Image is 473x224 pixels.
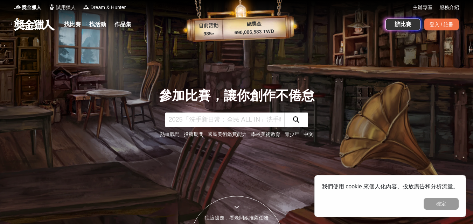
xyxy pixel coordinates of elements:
a: 中文 [304,131,313,137]
a: 找比賽 [61,20,84,29]
a: Logo試用獵人 [48,4,76,11]
img: Logo [48,3,55,10]
a: 青少年 [285,131,299,137]
a: 學校美術教育 [251,131,280,137]
a: 辦比賽 [385,19,420,30]
div: 登入 / 註冊 [424,19,459,30]
p: 985 ▴ [195,30,223,38]
img: Logo [83,3,90,10]
a: Logo獎金獵人 [14,4,41,11]
span: 我們使用 cookie 來個人化內容、投放廣告和分析流量。 [322,183,459,189]
p: 總獎金 [222,19,286,29]
a: 作品集 [112,20,134,29]
p: 690,006,583 TWD [223,27,286,37]
a: 熱血戰鬥 [160,131,180,137]
span: 試用獵人 [56,4,76,11]
img: Logo [14,3,21,10]
a: 國民美術鑑賞能力 [208,131,247,137]
a: 服務介紹 [439,4,459,11]
a: 主辦專區 [413,4,432,11]
span: Dream & Hunter [90,4,126,11]
div: 往這邊走，看老闆娘推薦任務 [190,214,284,222]
span: 獎金獵人 [22,4,41,11]
p: 目前活動 [194,22,223,30]
a: 投稿期間 [184,131,203,137]
button: 確定 [424,198,459,210]
a: LogoDream & Hunter [83,4,126,11]
a: 找活動 [86,20,109,29]
div: 參加比賽，讓你創作不倦怠 [159,86,314,106]
input: 2025「洗手新日常：全民 ALL IN」洗手歌全台徵選 [165,113,284,127]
